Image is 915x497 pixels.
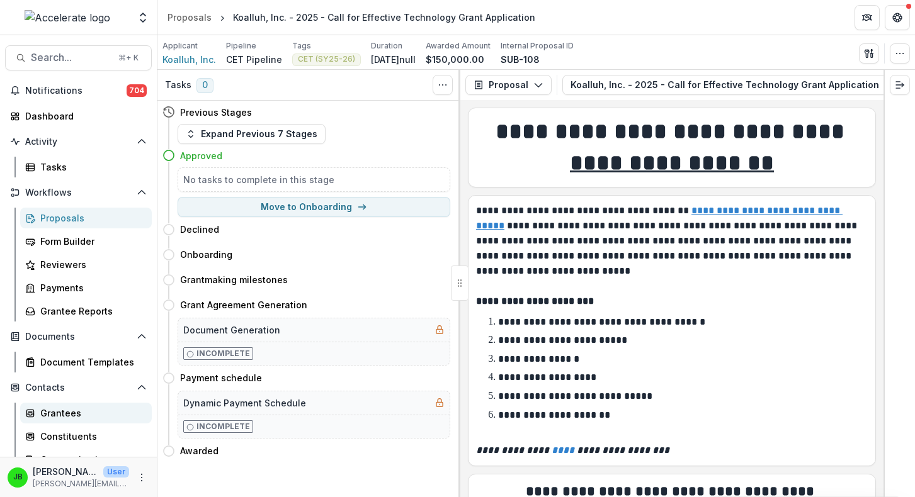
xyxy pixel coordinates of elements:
button: Expand right [890,75,910,95]
div: Tasks [40,160,142,174]
div: Koalluh, Inc. - 2025 - Call for Effective Technology Grant Application [233,11,535,24]
p: Internal Proposal ID [501,40,574,52]
button: Open Contacts [5,377,152,398]
h4: Approved [180,149,222,162]
p: Pipeline [226,40,256,52]
div: Payments [40,281,142,294]
a: Form Builder [20,231,152,252]
h5: Dynamic Payment Schedule [183,396,306,410]
span: Notifications [25,86,127,96]
span: 0 [196,78,213,93]
h4: Grantmaking milestones [180,273,288,286]
div: Grantee Reports [40,304,142,318]
button: Toggle View Cancelled Tasks [433,75,453,95]
div: Document Templates [40,355,142,369]
span: Search... [31,52,111,64]
span: Activity [25,137,132,147]
button: Open Workflows [5,182,152,203]
span: Workflows [25,187,132,198]
p: Applicant [162,40,198,52]
h4: Previous Stages [180,106,252,119]
a: Document Templates [20,352,152,372]
p: $150,000.00 [426,53,484,66]
div: Form Builder [40,235,142,248]
div: Jennifer Bronson [13,473,23,481]
h4: Declined [180,223,219,236]
p: Duration [371,40,402,52]
div: Grantees [40,406,142,420]
div: Dashboard [25,109,142,123]
nav: breadcrumb [162,8,540,26]
p: SUB-108 [501,53,540,66]
p: CET Pipeline [226,53,282,66]
div: Communications [40,453,142,466]
p: Incomplete [196,348,250,359]
div: Reviewers [40,258,142,271]
p: Incomplete [196,421,250,432]
button: Open entity switcher [134,5,152,30]
a: Proposals [20,208,152,228]
a: Grantee Reports [20,301,152,321]
p: User [103,466,129,477]
span: 704 [127,84,147,97]
h4: Grant Agreement Generation [180,298,307,311]
div: Constituents [40,430,142,443]
button: Notifications704 [5,81,152,101]
a: Payments [20,277,152,298]
h4: Onboarding [180,248,232,261]
a: Koalluh, Inc. [162,53,216,66]
span: CET (SY25-26) [298,55,355,64]
button: Proposal [465,75,552,95]
button: Open Activity [5,131,152,152]
a: Tasks [20,157,152,177]
span: Contacts [25,383,132,393]
a: Proposals [162,8,217,26]
p: [PERSON_NAME][EMAIL_ADDRESS][PERSON_NAME][DOMAIN_NAME] [33,478,129,489]
p: Awarded Amount [426,40,491,52]
button: More [134,470,149,485]
div: Proposals [168,11,212,24]
p: Tags [292,40,311,52]
p: [DATE]null [371,53,416,66]
a: Reviewers [20,254,152,275]
a: Grantees [20,403,152,423]
h5: Document Generation [183,323,280,337]
div: ⌘ + K [116,51,141,65]
button: Expand Previous 7 Stages [178,124,326,144]
button: Search... [5,45,152,70]
a: Dashboard [5,106,152,126]
div: Proposals [40,211,142,225]
img: Accelerate logo [25,10,110,25]
h5: No tasks to complete in this stage [183,173,445,186]
h4: Payment schedule [180,371,262,384]
p: [PERSON_NAME] [33,465,98,478]
button: Partners [855,5,880,30]
h3: Tasks [165,80,191,91]
a: Communications [20,449,152,470]
span: Documents [25,332,132,342]
button: Open Documents [5,327,152,347]
a: Constituents [20,426,152,447]
button: Move to Onboarding [178,197,450,217]
button: Get Help [885,5,910,30]
h4: Awarded [180,444,219,457]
